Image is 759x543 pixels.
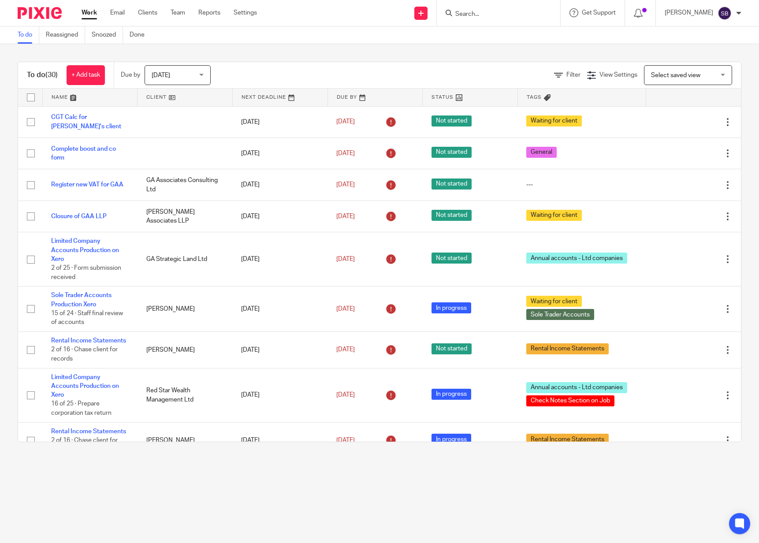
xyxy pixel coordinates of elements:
span: 15 of 24 · Staff final review of accounts [51,310,123,326]
td: [DATE] [232,201,327,232]
td: [DATE] [232,232,327,286]
span: Not started [432,343,472,354]
td: [DATE] [232,106,327,138]
a: Limited Company Accounts Production on Xero [51,238,119,262]
span: Waiting for client [526,296,582,307]
span: Annual accounts - Ltd companies [526,382,627,393]
span: [DATE] [336,182,355,188]
span: Get Support [582,10,616,16]
span: [DATE] [152,72,170,78]
div: --- [526,180,637,189]
a: Register new VAT for GAA [51,182,123,188]
a: + Add task [67,65,105,85]
span: In progress [432,434,471,445]
a: Reassigned [46,26,85,44]
a: CGT Calc for [PERSON_NAME]'s client [51,114,121,129]
span: Filter [566,72,580,78]
span: Not started [432,210,472,221]
td: [DATE] [232,169,327,201]
span: [DATE] [336,150,355,156]
span: Sole Trader Accounts [526,309,594,320]
td: [PERSON_NAME] [138,422,233,458]
span: Check Notes Section on Job [526,395,614,406]
span: In progress [432,389,471,400]
span: 2 of 16 · Chase client for records [51,347,118,362]
a: Clients [138,8,157,17]
td: [DATE] [232,422,327,458]
a: Reports [198,8,220,17]
span: General [526,147,557,158]
span: In progress [432,302,471,313]
td: GA Associates Consulting Ltd [138,169,233,201]
p: Due by [121,71,140,79]
img: Pixie [18,7,62,19]
a: Complete boost and co form [51,146,116,161]
img: svg%3E [718,6,732,20]
a: Email [110,8,125,17]
span: Select saved view [651,72,700,78]
td: [DATE] [232,138,327,169]
a: To do [18,26,39,44]
span: View Settings [599,72,637,78]
a: Closure of GAA LLP [51,213,107,219]
td: [PERSON_NAME] [138,332,233,368]
span: 2 of 25 · Form submission received [51,265,121,280]
span: Not started [432,179,472,190]
td: [DATE] [232,332,327,368]
span: 2 of 16 · Chase client for records [51,437,118,453]
h1: To do [27,71,58,80]
td: Red Star Wealth Management Ltd [138,368,233,422]
td: [PERSON_NAME] Associates LLP [138,201,233,232]
span: [DATE] [336,306,355,312]
a: Rental Income Statements [51,338,126,344]
span: [DATE] [336,256,355,262]
td: GA Strategic Land Ltd [138,232,233,286]
span: [DATE] [336,119,355,125]
a: Done [130,26,151,44]
span: Tags [527,95,542,100]
span: Not started [432,253,472,264]
span: Not started [432,147,472,158]
span: Rental Income Statements [526,343,609,354]
td: [DATE] [232,368,327,422]
span: (30) [45,71,58,78]
a: Rental Income Statements [51,428,126,435]
td: [DATE] [232,286,327,332]
span: Waiting for client [526,210,582,221]
a: Sole Trader Accounts Production Xero [51,292,112,307]
a: Team [171,8,185,17]
p: [PERSON_NAME] [665,8,713,17]
span: [DATE] [336,392,355,398]
a: Settings [234,8,257,17]
span: Not started [432,115,472,126]
input: Search [454,11,534,19]
a: Work [82,8,97,17]
a: Snoozed [92,26,123,44]
span: [DATE] [336,437,355,443]
a: Limited Company Accounts Production on Xero [51,374,119,398]
span: Rental Income Statements [526,434,609,445]
td: [PERSON_NAME] [138,286,233,332]
span: [DATE] [336,347,355,353]
span: Annual accounts - Ltd companies [526,253,627,264]
span: 16 of 25 · Prepare corporation tax return [51,401,112,417]
span: Waiting for client [526,115,582,126]
span: [DATE] [336,213,355,219]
